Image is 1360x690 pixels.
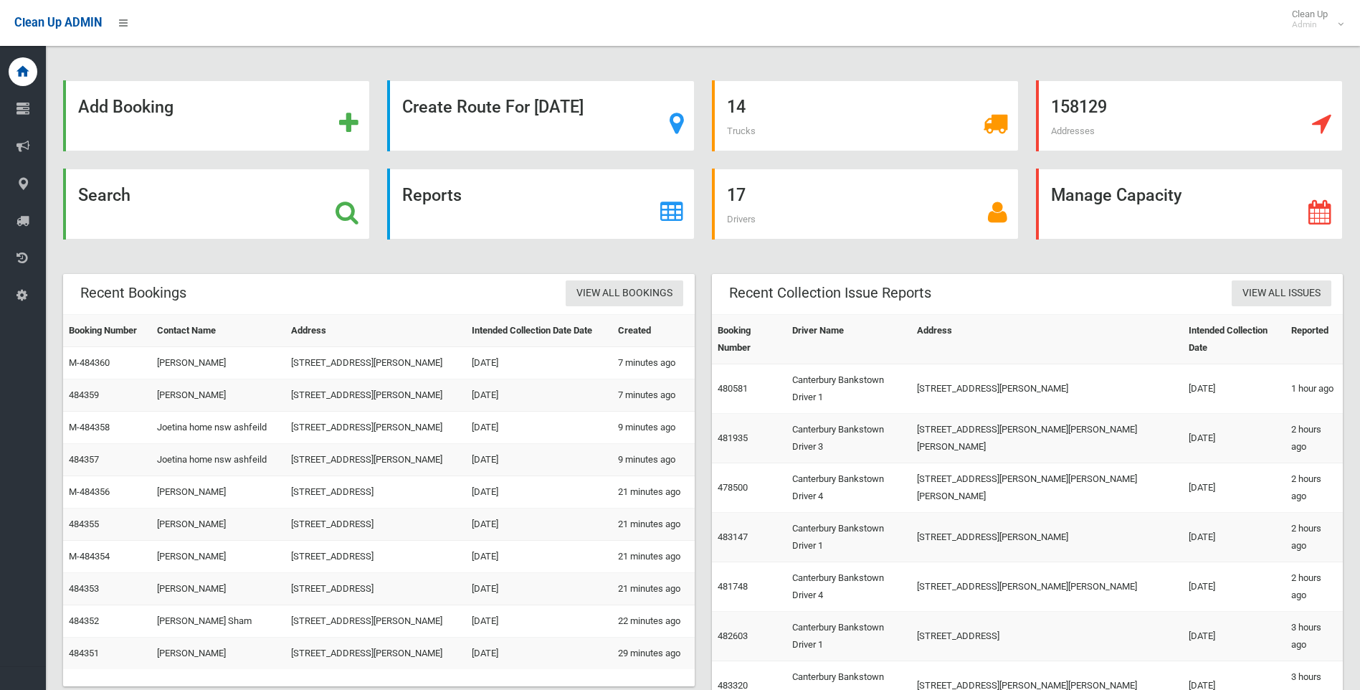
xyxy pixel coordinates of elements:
[718,482,748,493] a: 478500
[151,541,285,573] td: [PERSON_NAME]
[1036,80,1343,151] a: 158129 Addresses
[1285,513,1343,562] td: 2 hours ago
[727,126,756,136] span: Trucks
[63,80,370,151] a: Add Booking
[1051,126,1095,136] span: Addresses
[718,581,748,592] a: 481748
[151,444,285,476] td: Joetina home nsw ashfeild
[786,364,912,414] td: Canterbury Bankstown Driver 1
[69,486,110,497] a: M-484356
[69,551,110,562] a: M-484354
[718,630,748,641] a: 482603
[712,315,786,364] th: Booking Number
[1183,414,1285,463] td: [DATE]
[1285,364,1343,414] td: 1 hour ago
[63,169,370,240] a: Search
[1285,562,1343,612] td: 2 hours ago
[786,562,912,612] td: Canterbury Bankstown Driver 4
[466,541,612,573] td: [DATE]
[466,573,612,605] td: [DATE]
[285,444,466,476] td: [STREET_ADDRESS][PERSON_NAME]
[911,414,1182,463] td: [STREET_ADDRESS][PERSON_NAME][PERSON_NAME][PERSON_NAME]
[727,185,746,205] strong: 17
[285,379,466,412] td: [STREET_ADDRESS][PERSON_NAME]
[387,169,694,240] a: Reports
[285,573,466,605] td: [STREET_ADDRESS]
[69,648,99,658] a: 484351
[1285,612,1343,661] td: 3 hours ago
[612,509,694,541] td: 21 minutes ago
[718,433,748,443] a: 481935
[151,412,285,444] td: Joetina home nsw ashfeild
[566,280,683,307] a: View All Bookings
[911,513,1182,562] td: [STREET_ADDRESS][PERSON_NAME]
[69,615,99,626] a: 484352
[285,509,466,541] td: [STREET_ADDRESS]
[1051,97,1107,117] strong: 158129
[387,80,694,151] a: Create Route For [DATE]
[78,97,173,117] strong: Add Booking
[911,562,1182,612] td: [STREET_ADDRESS][PERSON_NAME][PERSON_NAME]
[612,573,694,605] td: 21 minutes ago
[1285,315,1343,364] th: Reported
[151,509,285,541] td: [PERSON_NAME]
[1292,19,1328,30] small: Admin
[1183,612,1285,661] td: [DATE]
[69,422,110,433] a: M-484358
[285,605,466,638] td: [STREET_ADDRESS][PERSON_NAME]
[612,541,694,573] td: 21 minutes ago
[69,454,99,465] a: 484357
[151,476,285,509] td: [PERSON_NAME]
[612,315,694,347] th: Created
[63,315,151,347] th: Booking Number
[1183,364,1285,414] td: [DATE]
[1183,513,1285,562] td: [DATE]
[466,605,612,638] td: [DATE]
[151,347,285,379] td: [PERSON_NAME]
[911,463,1182,513] td: [STREET_ADDRESS][PERSON_NAME][PERSON_NAME][PERSON_NAME]
[466,315,612,347] th: Intended Collection Date Date
[285,541,466,573] td: [STREET_ADDRESS]
[1183,315,1285,364] th: Intended Collection Date
[1183,463,1285,513] td: [DATE]
[285,315,466,347] th: Address
[1285,414,1343,463] td: 2 hours ago
[151,379,285,412] td: [PERSON_NAME]
[718,383,748,394] a: 480581
[712,169,1019,240] a: 17 Drivers
[466,638,612,670] td: [DATE]
[1183,562,1285,612] td: [DATE]
[1036,169,1343,240] a: Manage Capacity
[466,444,612,476] td: [DATE]
[786,463,912,513] td: Canterbury Bankstown Driver 4
[285,412,466,444] td: [STREET_ADDRESS][PERSON_NAME]
[69,519,99,529] a: 484355
[78,185,130,205] strong: Search
[466,379,612,412] td: [DATE]
[151,605,285,638] td: [PERSON_NAME] Sham
[786,612,912,661] td: Canterbury Bankstown Driver 1
[712,279,948,307] header: Recent Collection Issue Reports
[786,414,912,463] td: Canterbury Bankstown Driver 3
[612,347,694,379] td: 7 minutes ago
[151,315,285,347] th: Contact Name
[911,612,1182,661] td: [STREET_ADDRESS]
[1285,9,1342,30] span: Clean Up
[911,364,1182,414] td: [STREET_ADDRESS][PERSON_NAME]
[1051,185,1181,205] strong: Manage Capacity
[69,357,110,368] a: M-484360
[612,412,694,444] td: 9 minutes ago
[285,638,466,670] td: [STREET_ADDRESS][PERSON_NAME]
[727,214,756,225] span: Drivers
[151,573,285,605] td: [PERSON_NAME]
[1285,463,1343,513] td: 2 hours ago
[612,605,694,638] td: 22 minutes ago
[786,315,912,364] th: Driver Name
[466,347,612,379] td: [DATE]
[151,638,285,670] td: [PERSON_NAME]
[786,513,912,562] td: Canterbury Bankstown Driver 1
[612,379,694,412] td: 7 minutes ago
[712,80,1019,151] a: 14 Trucks
[612,444,694,476] td: 9 minutes ago
[69,583,99,594] a: 484353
